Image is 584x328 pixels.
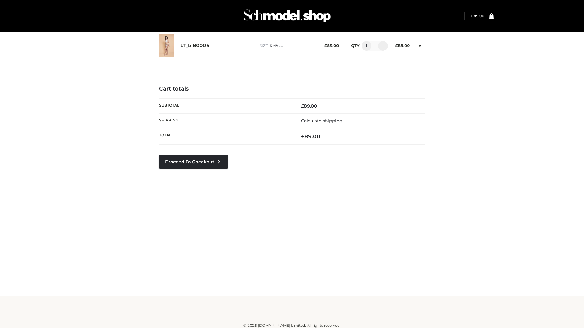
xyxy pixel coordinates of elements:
span: £ [324,43,327,48]
span: £ [301,103,304,109]
bdi: 89.00 [324,43,339,48]
img: Schmodel Admin 964 [242,4,333,28]
a: Calculate shipping [301,118,342,124]
th: Total [159,128,292,145]
a: Remove this item [416,41,425,49]
span: £ [395,43,398,48]
span: £ [471,14,474,18]
bdi: 89.00 [301,103,317,109]
span: £ [301,133,304,139]
bdi: 89.00 [395,43,410,48]
a: Proceed to Checkout [159,155,228,169]
a: £89.00 [471,14,484,18]
span: SMALL [270,43,283,48]
th: Shipping [159,113,292,128]
div: QTY: [345,41,386,51]
h4: Cart totals [159,86,425,92]
bdi: 89.00 [471,14,484,18]
p: size : [260,43,315,49]
bdi: 89.00 [301,133,320,139]
a: LT_b-B0006 [180,43,210,49]
th: Subtotal [159,98,292,113]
